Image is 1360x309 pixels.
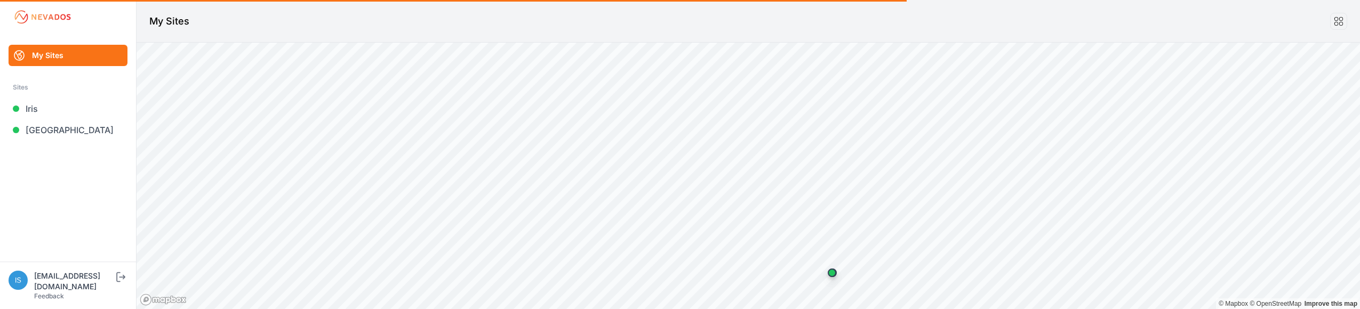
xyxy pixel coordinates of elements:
div: [EMAIL_ADDRESS][DOMAIN_NAME] [34,271,114,292]
div: Map marker [821,262,843,283]
a: OpenStreetMap [1250,300,1301,307]
a: [GEOGRAPHIC_DATA] [9,119,127,141]
img: Nevados [13,9,73,26]
a: Mapbox [1219,300,1248,307]
img: iswagart@prim.com [9,271,28,290]
a: Mapbox logo [140,294,187,306]
div: Sites [13,81,123,94]
a: My Sites [9,45,127,66]
a: Map feedback [1305,300,1357,307]
canvas: Map [137,43,1360,309]
a: Iris [9,98,127,119]
a: Feedback [34,292,64,300]
h1: My Sites [149,14,189,29]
